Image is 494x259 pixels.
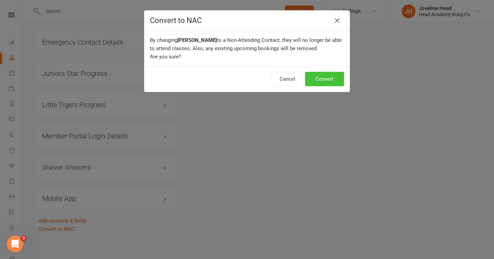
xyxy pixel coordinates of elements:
[150,16,344,25] h4: Convert to NAC
[7,236,23,252] iframe: Intercom live chat
[332,15,343,26] button: Close
[305,72,344,86] button: Convert
[272,72,303,86] button: Cancel
[21,236,26,241] span: 3
[144,31,350,66] div: By changing to a Non-Attending Contact, they will no longer be able to attend classes. Also, any ...
[177,37,217,43] b: [PERSON_NAME]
